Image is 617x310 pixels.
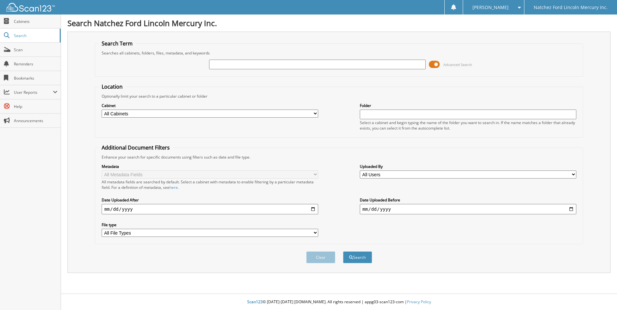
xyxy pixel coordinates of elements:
[14,104,57,109] span: Help
[14,75,57,81] span: Bookmarks
[247,299,263,305] span: Scan123
[360,120,576,131] div: Select a cabinet and begin typing the name of the folder you want to search in. If the name match...
[407,299,431,305] a: Privacy Policy
[360,164,576,169] label: Uploaded By
[14,90,53,95] span: User Reports
[102,222,318,228] label: File type
[534,5,608,9] span: Natchez Ford Lincoln Mercury Inc.
[169,185,178,190] a: here
[443,62,472,67] span: Advanced Search
[98,83,126,90] legend: Location
[6,3,55,12] img: scan123-logo-white.svg
[102,164,318,169] label: Metadata
[98,144,173,151] legend: Additional Document Filters
[360,103,576,108] label: Folder
[102,204,318,214] input: start
[360,197,576,203] label: Date Uploaded Before
[102,197,318,203] label: Date Uploaded After
[343,251,372,263] button: Search
[98,154,580,160] div: Enhance your search for specific documents using filters such as date and file type.
[98,40,136,47] legend: Search Term
[472,5,509,9] span: [PERSON_NAME]
[14,61,57,67] span: Reminders
[98,50,580,56] div: Searches all cabinets, folders, files, metadata, and keywords
[14,19,57,24] span: Cabinets
[61,294,617,310] div: © [DATE]-[DATE] [DOMAIN_NAME]. All rights reserved | appg03-scan123-com |
[585,279,617,310] iframe: Chat Widget
[67,18,611,28] h1: Search Natchez Ford Lincoln Mercury Inc.
[102,103,318,108] label: Cabinet
[14,47,57,53] span: Scan
[360,204,576,214] input: end
[14,118,57,123] span: Announcements
[14,33,56,38] span: Search
[102,179,318,190] div: All metadata fields are searched by default. Select a cabinet with metadata to enable filtering b...
[306,251,335,263] button: Clear
[98,93,580,99] div: Optionally limit your search to a particular cabinet or folder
